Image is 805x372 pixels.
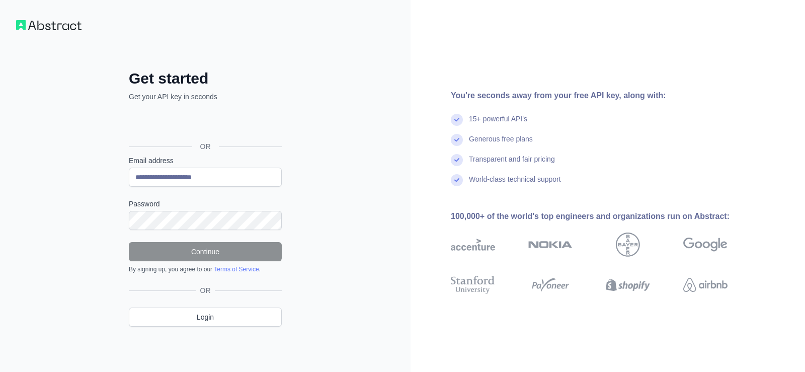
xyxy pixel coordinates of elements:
img: payoneer [528,274,573,296]
img: bayer [616,233,640,257]
div: World-class technical support [469,174,561,194]
img: check mark [451,114,463,126]
div: Transparent and fair pricing [469,154,555,174]
img: airbnb [683,274,728,296]
button: Continue [129,242,282,261]
img: check mark [451,154,463,166]
span: OR [196,285,215,295]
h2: Get started [129,69,282,88]
img: google [683,233,728,257]
iframe: Sign in with Google Button [124,113,285,135]
div: 15+ powerful API's [469,114,527,134]
div: You're seconds away from your free API key, along with: [451,90,760,102]
img: Workflow [16,20,82,30]
div: 100,000+ of the world's top engineers and organizations run on Abstract: [451,210,760,222]
img: shopify [606,274,650,296]
img: check mark [451,134,463,146]
label: Password [129,199,282,209]
a: Terms of Service [214,266,259,273]
span: OR [192,141,219,152]
div: Generous free plans [469,134,533,154]
div: By signing up, you agree to our . [129,265,282,273]
img: nokia [528,233,573,257]
img: accenture [451,233,495,257]
img: stanford university [451,274,495,296]
a: Login [129,308,282,327]
img: check mark [451,174,463,186]
label: Email address [129,156,282,166]
p: Get your API key in seconds [129,92,282,102]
